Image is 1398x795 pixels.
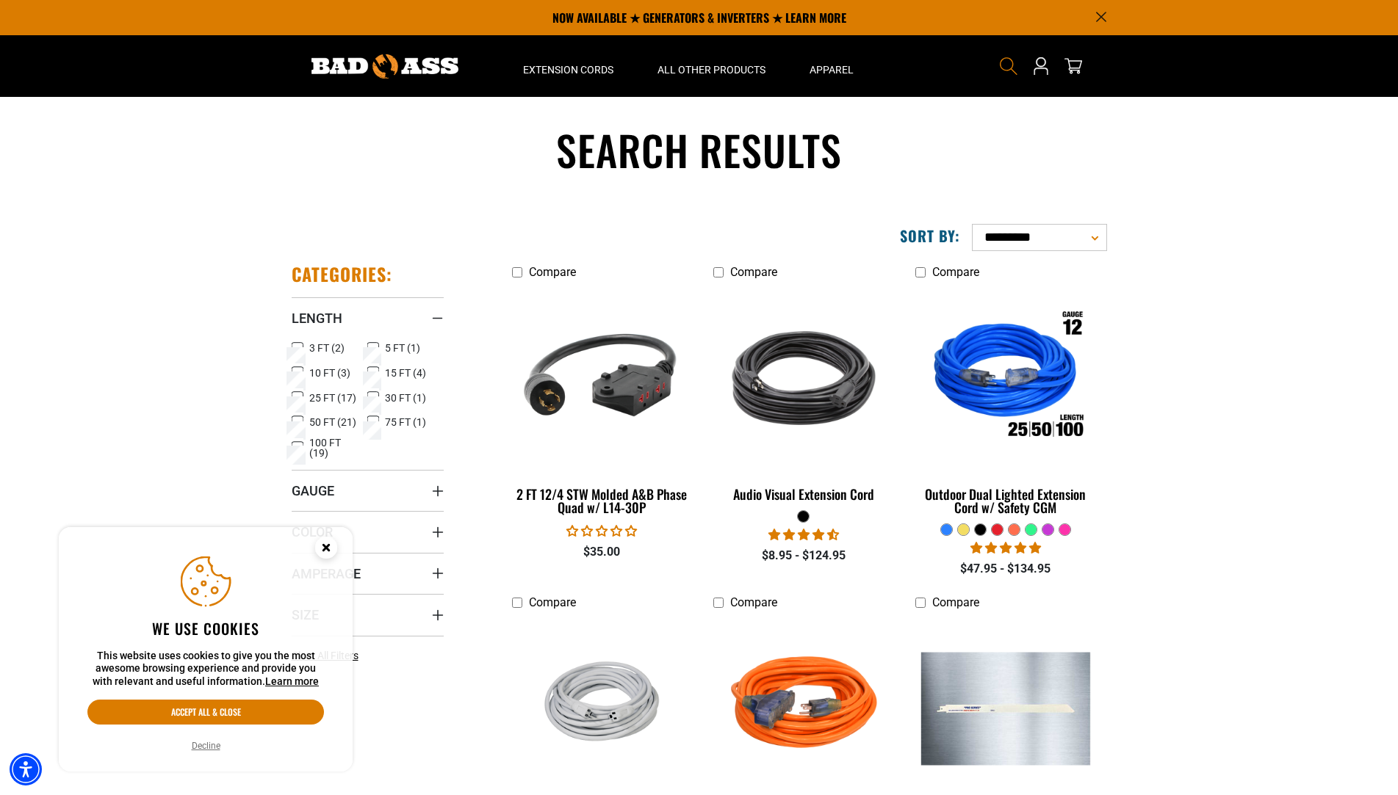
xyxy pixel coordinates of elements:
[915,286,1095,523] a: Outdoor Dual Lighted Extension Cord w/ Safety CGM Outdoor Dual Lighted Extension Cord w/ Safety CGM
[292,594,444,635] summary: Size
[810,63,854,76] span: Apparel
[292,511,444,552] summary: Color
[87,650,324,689] p: This website uses cookies to give you the most awesome browsing experience and provide you with r...
[711,624,896,793] img: orange
[970,541,1041,555] span: 4.81 stars
[713,547,893,565] div: $8.95 - $124.95
[292,310,342,327] span: Length
[385,393,426,403] span: 30 FT (1)
[292,123,1107,177] h1: Search results
[913,653,1098,766] img: Metal & PVC Pipe Cutting Reciprocal Blade - 12 inch
[1029,35,1053,97] a: Open this option
[292,297,444,338] summary: Length
[900,226,960,245] label: Sort by:
[292,553,444,594] summary: Amperage
[292,523,333,540] span: Color
[10,753,42,785] div: Accessibility Menu
[309,343,345,353] span: 3 FT (2)
[509,647,694,769] img: white
[292,263,393,286] h2: Categories:
[512,487,692,514] div: 2 FT 12/4 STW Molded A&B Phase Quad w/ L14-30P
[300,527,353,573] button: Close this option
[915,487,1095,514] div: Outdoor Dual Lighted Extension Cord w/ Safety CGM
[635,35,788,97] summary: All Other Products
[309,438,362,458] span: 100 FT (19)
[87,700,324,725] button: Accept all & close
[711,294,896,462] img: black
[512,543,692,561] div: $35.00
[523,63,613,76] span: Extension Cords
[311,54,458,79] img: Bad Ass Extension Cords
[501,35,635,97] summary: Extension Cords
[309,393,356,403] span: 25 FT (17)
[713,286,893,509] a: black Audio Visual Extension Cord
[529,265,576,279] span: Compare
[385,343,420,353] span: 5 FT (1)
[915,560,1095,578] div: $47.95 - $134.95
[730,595,777,609] span: Compare
[932,595,979,609] span: Compare
[292,482,334,499] span: Gauge
[292,470,444,511] summary: Gauge
[730,265,777,279] span: Compare
[59,527,353,772] aside: Cookie Consent
[87,619,324,638] h2: We use cookies
[768,528,839,542] span: 4.73 stars
[997,54,1020,78] summary: Search
[187,738,225,753] button: Decline
[385,368,426,378] span: 15 FT (4)
[566,524,637,538] span: 0.00 stars
[512,286,692,523] a: 2 FT 12/4 STW Molded A&B Phase Quad w/ L14-30P 2 FT 12/4 STW Molded A&B Phase Quad w/ L14-30P
[788,35,876,97] summary: Apparel
[529,595,576,609] span: Compare
[309,368,350,378] span: 10 FT (3)
[265,675,319,687] a: This website uses cookies to give you the most awesome browsing experience and provide you with r...
[657,63,765,76] span: All Other Products
[385,417,426,427] span: 75 FT (1)
[913,294,1098,462] img: Outdoor Dual Lighted Extension Cord w/ Safety CGM
[509,294,694,462] img: 2 FT 12/4 STW Molded A&B Phase Quad w/ L14-30P
[713,487,893,501] div: Audio Visual Extension Cord
[1062,57,1085,75] a: cart
[932,265,979,279] span: Compare
[309,417,356,427] span: 50 FT (21)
